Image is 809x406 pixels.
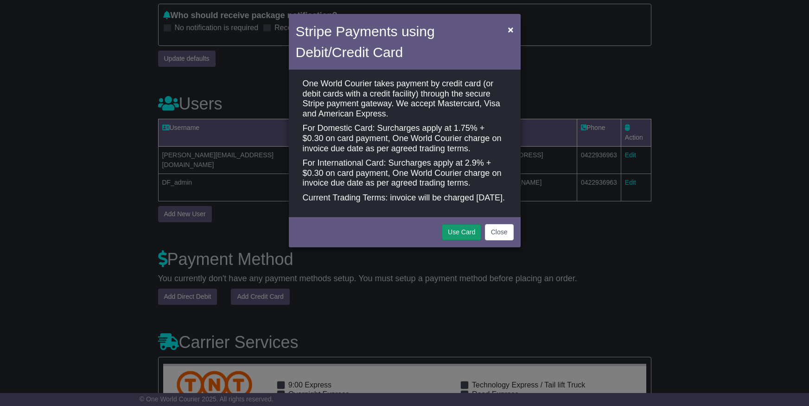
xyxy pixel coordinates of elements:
button: Close [503,20,518,39]
span: Current Trading Terms: invoice will be charged [DATE]. [303,193,505,202]
h4: Stripe Payments using Debit/Credit Card [296,21,503,63]
p: One World Courier takes payment by credit card (or debit cards with a credit facility) through th... [303,79,507,119]
span: × [508,24,513,35]
p: For Domestic Card: Surcharges apply at 1.75% + $0.30 on card payment, One World Courier charge on... [303,123,507,154]
p: For International Card: Surcharges apply at 2.9% + $0.30 on card payment, One World Courier charg... [303,158,507,188]
button: Use Card [442,224,481,240]
button: Close [485,224,514,240]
